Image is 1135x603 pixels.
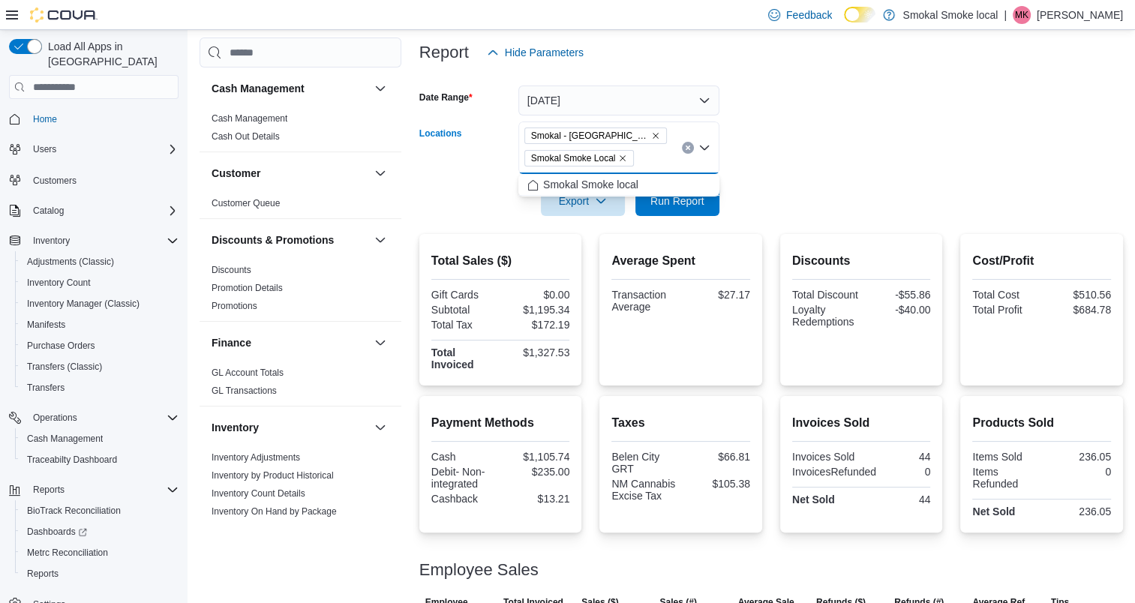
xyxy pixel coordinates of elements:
[200,109,401,151] div: Cash Management
[1045,451,1111,463] div: 236.05
[882,466,930,478] div: 0
[792,466,876,478] div: InvoicesRefunded
[212,506,337,517] a: Inventory On Hand by Package
[212,300,257,312] span: Promotions
[792,304,858,328] div: Loyalty Redemptions
[902,6,998,24] p: Smokal Smoke local
[212,385,277,397] span: GL Transactions
[1013,6,1031,24] div: Mike Kennedy
[15,356,185,377] button: Transfers (Classic)
[972,289,1038,301] div: Total Cost
[503,319,569,331] div: $172.19
[212,130,280,142] span: Cash Out Details
[371,79,389,97] button: Cash Management
[27,481,71,499] button: Reports
[212,113,287,124] a: Cash Management
[21,253,120,271] a: Adjustments (Classic)
[503,493,569,505] div: $13.21
[212,198,280,208] a: Customer Queue
[431,289,497,301] div: Gift Cards
[371,334,389,352] button: Finance
[200,194,401,218] div: Customer
[212,420,368,435] button: Inventory
[33,412,77,424] span: Operations
[1015,6,1028,24] span: MK
[33,143,56,155] span: Users
[972,304,1038,316] div: Total Profit
[792,414,931,432] h2: Invoices Sold
[503,451,569,463] div: $1,105.74
[21,502,179,520] span: BioTrack Reconciliation
[419,91,473,103] label: Date Range
[972,505,1015,517] strong: Net Sold
[503,346,569,358] div: $1,327.53
[21,523,93,541] a: Dashboards
[27,409,83,427] button: Operations
[15,377,185,398] button: Transfers
[3,108,185,130] button: Home
[864,289,930,301] div: -$55.86
[1037,6,1123,24] p: [PERSON_NAME]
[33,175,77,187] span: Customers
[419,43,469,61] h3: Report
[212,488,305,499] a: Inventory Count Details
[792,289,858,301] div: Total Discount
[212,81,305,96] h3: Cash Management
[212,282,283,294] span: Promotion Details
[212,166,260,181] h3: Customer
[27,505,121,517] span: BioTrack Reconciliation
[212,166,368,181] button: Customer
[864,304,930,316] div: -$40.00
[684,451,750,463] div: $66.81
[864,451,930,463] div: 44
[15,521,185,542] a: Dashboards
[21,379,71,397] a: Transfers
[15,251,185,272] button: Adjustments (Classic)
[21,253,179,271] span: Adjustments (Classic)
[21,316,179,334] span: Manifests
[21,430,109,448] a: Cash Management
[212,232,368,247] button: Discounts & Promotions
[212,420,259,435] h3: Inventory
[212,232,334,247] h3: Discounts & Promotions
[431,252,570,270] h2: Total Sales ($)
[27,256,114,268] span: Adjustments (Classic)
[505,45,584,60] span: Hide Parameters
[3,407,185,428] button: Operations
[27,361,102,373] span: Transfers (Classic)
[21,451,179,469] span: Traceabilty Dashboard
[531,128,648,143] span: Smokal - [GEOGRAPHIC_DATA]
[21,316,71,334] a: Manifests
[30,7,98,22] img: Cova
[21,379,179,397] span: Transfers
[792,451,858,463] div: Invoices Sold
[27,109,179,128] span: Home
[21,295,146,313] a: Inventory Manager (Classic)
[212,452,300,463] a: Inventory Adjustments
[21,544,179,562] span: Metrc Reconciliation
[21,544,114,562] a: Metrc Reconciliation
[518,85,719,115] button: [DATE]
[21,274,179,292] span: Inventory Count
[27,172,83,190] a: Customers
[431,319,497,331] div: Total Tax
[972,466,1038,490] div: Items Refunded
[650,193,704,208] span: Run Report
[3,479,185,500] button: Reports
[611,451,677,475] div: Belen City GRT
[200,261,401,321] div: Discounts & Promotions
[15,500,185,521] button: BioTrack Reconciliation
[651,131,660,140] button: Remove Smokal - Socorro from selection in this group
[864,493,930,505] div: 44
[42,39,179,69] span: Load All Apps in [GEOGRAPHIC_DATA]
[15,314,185,335] button: Manifests
[1004,6,1007,24] p: |
[212,470,334,481] a: Inventory by Product Historical
[27,140,179,158] span: Users
[371,164,389,182] button: Customer
[611,289,677,313] div: Transaction Average
[431,466,497,490] div: Debit- Non-integrated
[27,232,179,250] span: Inventory
[27,433,103,445] span: Cash Management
